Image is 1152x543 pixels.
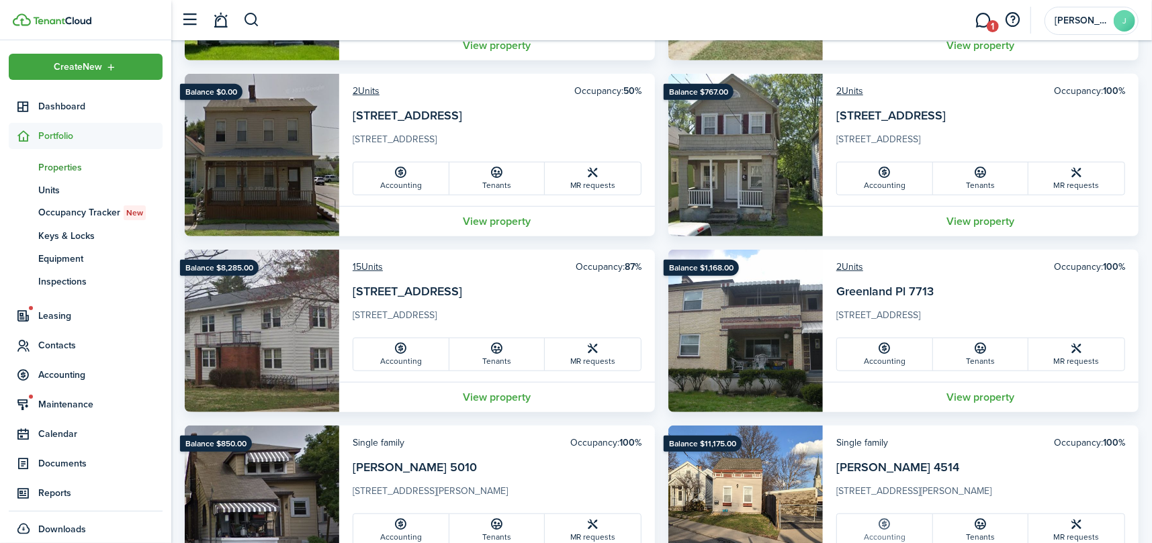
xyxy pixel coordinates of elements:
[623,84,641,98] b: 50%
[38,427,163,441] span: Calendar
[38,160,163,175] span: Properties
[1054,260,1125,274] card-header-right: Occupancy:
[353,260,383,274] a: 15Units
[836,84,863,98] a: 2Units
[836,308,1125,330] card-description: [STREET_ADDRESS]
[353,162,449,195] a: Accounting
[353,338,449,371] a: Accounting
[177,7,203,33] button: Open sidebar
[1054,436,1125,450] card-header-right: Occupancy:
[1103,436,1125,450] b: 100%
[933,338,1029,371] a: Tenants
[38,486,163,500] span: Reports
[353,484,641,505] card-description: [STREET_ADDRESS][PERSON_NAME]
[987,20,999,32] span: 1
[836,283,934,300] a: Greenland Pl 7713
[545,162,641,195] a: MR requests
[353,84,380,98] a: 2Units
[668,74,823,236] img: Property avatar
[353,436,404,450] card-header-left: Single family
[9,179,163,201] a: Units
[38,252,163,266] span: Equipment
[38,309,163,323] span: Leasing
[1054,84,1125,98] card-header-right: Occupancy:
[353,308,641,330] card-description: [STREET_ADDRESS]
[353,458,477,476] a: [PERSON_NAME] 5010
[180,84,242,100] ribbon: Balance $0.00
[33,17,91,25] img: TenantCloud
[836,132,1125,154] card-description: [STREET_ADDRESS]
[339,30,655,60] a: View property
[576,260,641,274] card-header-right: Occupancy:
[185,250,339,412] img: Property avatar
[9,480,163,506] a: Reports
[837,162,933,195] a: Accounting
[38,456,163,471] span: Documents
[353,107,462,124] a: [STREET_ADDRESS]
[9,270,163,293] a: Inspections
[1028,338,1124,371] a: MR requests
[664,260,739,276] ribbon: Balance $1,168.00
[933,162,1029,195] a: Tenants
[668,250,823,412] img: Property avatar
[9,54,163,80] button: Open menu
[208,3,234,38] a: Notifications
[9,224,163,247] a: Keys & Locks
[180,436,252,452] ribbon: Balance $850.00
[449,338,545,371] a: Tenants
[1114,10,1135,32] avatar-text: J
[9,93,163,119] a: Dashboard
[126,207,143,219] span: New
[353,283,462,300] a: [STREET_ADDRESS]
[38,368,163,382] span: Accounting
[339,382,655,412] a: View property
[664,84,734,100] ribbon: Balance $767.00
[38,522,86,536] span: Downloads
[38,99,163,113] span: Dashboard
[836,107,946,124] a: [STREET_ADDRESS]
[1103,84,1125,98] b: 100%
[38,338,163,352] span: Contacts
[836,260,863,274] a: 2Units
[38,229,163,243] span: Keys & Locks
[619,436,641,450] b: 100%
[38,183,163,197] span: Units
[625,260,641,274] b: 87%
[38,275,163,289] span: Inspections
[836,458,959,476] a: [PERSON_NAME] 4514
[9,156,163,179] a: Properties
[837,338,933,371] a: Accounting
[9,201,163,224] a: Occupancy TrackerNew
[353,132,641,154] card-description: [STREET_ADDRESS]
[54,62,103,72] span: Create New
[823,382,1139,412] a: View property
[1103,260,1125,274] b: 100%
[823,206,1139,236] a: View property
[339,206,655,236] a: View property
[823,30,1139,60] a: View property
[38,129,163,143] span: Portfolio
[574,84,641,98] card-header-right: Occupancy:
[1002,9,1024,32] button: Open resource center
[971,3,996,38] a: Messaging
[836,484,1125,505] card-description: [STREET_ADDRESS][PERSON_NAME]
[545,338,641,371] a: MR requests
[1055,16,1108,26] span: Joe
[1028,162,1124,195] a: MR requests
[9,247,163,270] a: Equipment
[243,9,260,32] button: Search
[38,397,163,411] span: Maintenance
[38,205,163,220] span: Occupancy Tracker
[185,74,339,236] img: Property avatar
[570,436,641,450] card-header-right: Occupancy:
[836,436,888,450] card-header-left: Single family
[449,162,545,195] a: Tenants
[180,260,259,276] ribbon: Balance $8,285.00
[664,436,742,452] ribbon: Balance $11,175.00
[13,13,31,26] img: TenantCloud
